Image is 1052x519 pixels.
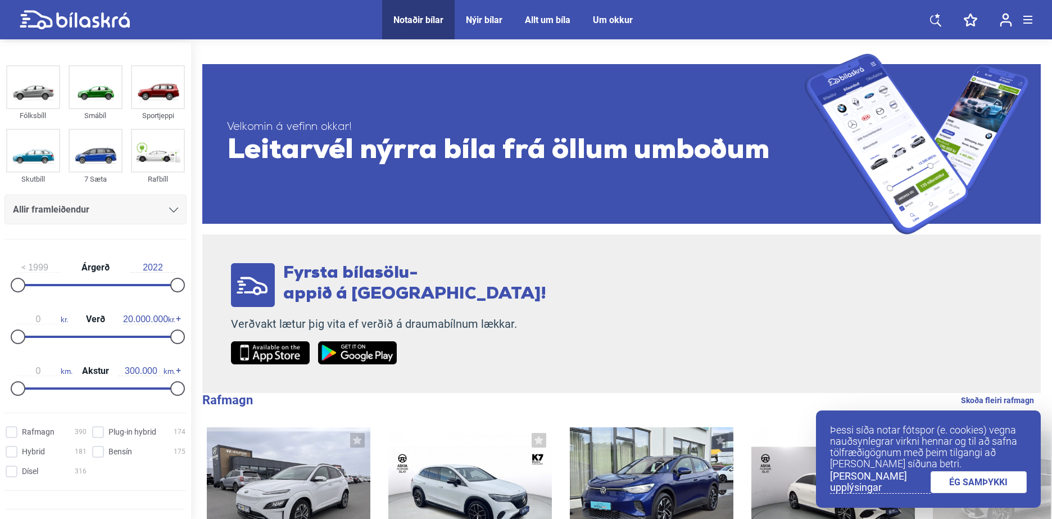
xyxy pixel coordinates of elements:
img: user-login.svg [1000,13,1012,27]
span: Bensín [108,446,132,458]
span: Hybrid [22,446,45,458]
span: 174 [174,426,185,438]
a: Notaðir bílar [393,15,443,25]
a: Um okkur [593,15,633,25]
p: Verðvakt lætur þig vita ef verðið á draumabílnum lækkar. [231,317,546,331]
div: Rafbíll [131,173,185,186]
b: Rafmagn [202,393,253,407]
a: Allt um bíla [525,15,570,25]
span: km. [119,366,175,376]
span: 175 [174,446,185,458]
a: [PERSON_NAME] upplýsingar [830,471,931,494]
span: Dísel [22,466,38,477]
span: 316 [75,466,87,477]
span: Rafmagn [22,426,55,438]
p: Þessi síða notar fótspor (e. cookies) vegna nauðsynlegrar virkni hennar og til að safna tölfræðig... [830,425,1027,470]
div: 7 Sæta [69,173,123,186]
div: Sportjeppi [131,109,185,122]
span: kr. [16,314,68,324]
div: Fólksbíll [6,109,60,122]
span: Leitarvél nýrra bíla frá öllum umboðum [227,134,805,168]
div: Skutbíll [6,173,60,186]
span: Plug-in hybrid [108,426,156,438]
a: Velkomin á vefinn okkar!Leitarvél nýrra bíla frá öllum umboðum [202,53,1041,234]
span: 390 [75,426,87,438]
span: Allir framleiðendur [13,202,89,218]
a: Nýir bílar [466,15,502,25]
span: Velkomin á vefinn okkar! [227,120,805,134]
span: 181 [75,446,87,458]
a: Skoða fleiri rafmagn [961,393,1034,408]
span: Verð [83,315,108,324]
span: kr. [123,314,175,324]
a: ÉG SAMÞYKKI [931,471,1027,493]
span: Fyrsta bílasölu- appið á [GEOGRAPHIC_DATA]! [283,265,546,303]
span: km. [16,366,72,376]
span: Árgerð [79,263,112,272]
span: Akstur [79,367,112,376]
div: Smábíl [69,109,123,122]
